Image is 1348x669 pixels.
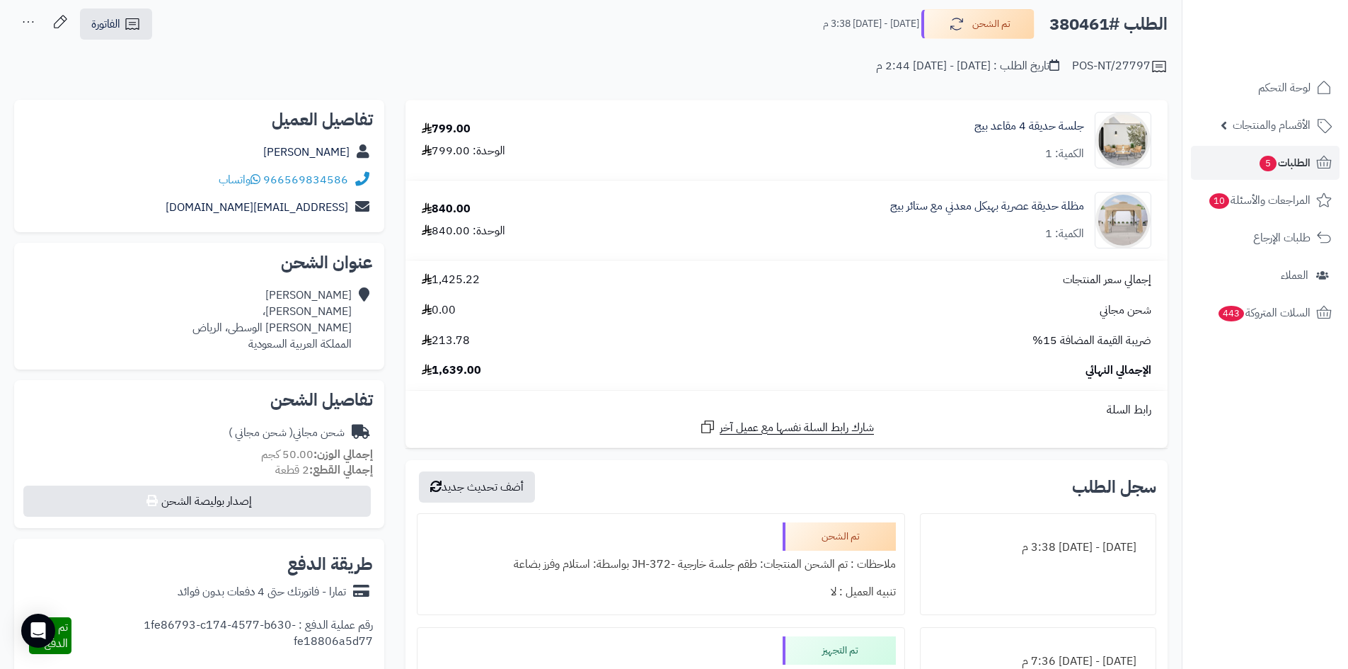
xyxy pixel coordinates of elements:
strong: إجمالي القطع: [309,462,373,479]
span: ضريبة القيمة المضافة 15% [1032,333,1151,349]
span: السلات المتروكة [1217,303,1310,323]
a: الطلبات5 [1191,146,1340,180]
div: POS-NT/27797 [1072,58,1168,75]
a: الفاتورة [80,8,152,40]
a: [PERSON_NAME] [263,144,350,161]
h2: الطلب #380461 [1049,10,1168,39]
span: 443 [1219,306,1244,321]
button: أضف تحديث جديد [419,471,535,503]
a: مظلة حديقة عصرية بهيكل معدني مع ستائر بيج [890,198,1084,215]
small: 2 قطعة [275,462,373,479]
a: جلسة حديقة 4 مقاعد بيج [974,118,1084,135]
h2: تفاصيل العميل [25,111,373,128]
span: المراجعات والأسئلة [1208,190,1310,210]
span: 1,639.00 [422,362,481,379]
img: 1754900874-110127010002-90x90.jpg [1095,192,1151,248]
span: لوحة التحكم [1258,78,1310,98]
span: 213.78 [422,333,470,349]
div: Open Intercom Messenger [21,614,55,648]
button: تم الشحن [921,9,1035,39]
h2: طريقة الدفع [287,556,373,573]
div: تنبيه العميل : لا [426,578,895,606]
a: واتساب [219,171,260,188]
span: الفاتورة [91,16,120,33]
div: [DATE] - [DATE] 3:38 م [929,534,1147,561]
strong: إجمالي الوزن: [313,446,373,463]
a: 966569834586 [263,171,348,188]
a: [EMAIL_ADDRESS][DOMAIN_NAME] [166,199,348,216]
div: رقم عملية الدفع : 1fe86793-c174-4577-b630-fe18806a5d77 [71,617,373,654]
span: ( شحن مجاني ) [229,424,293,441]
h2: عنوان الشحن [25,254,373,271]
div: الكمية: 1 [1045,146,1084,162]
small: 50.00 كجم [261,446,373,463]
span: العملاء [1281,265,1308,285]
span: إجمالي سعر المنتجات [1063,272,1151,288]
span: شارك رابط السلة نفسها مع عميل آخر [720,420,874,436]
div: 840.00 [422,201,471,217]
div: [PERSON_NAME] [PERSON_NAME]، [PERSON_NAME] الوسطى، الرياض المملكة العربية السعودية [192,287,352,352]
div: تم التجهيز [783,636,896,665]
span: الطلبات [1258,153,1310,173]
div: 799.00 [422,121,471,137]
span: طلبات الإرجاع [1253,228,1310,248]
span: 0.00 [422,302,456,319]
div: ملاحظات : تم الشحن المنتجات: طقم جلسة خارجية -JH-372 بواسطة: استلام وفرز بضاعة [426,551,895,578]
h2: تفاصيل الشحن [25,391,373,408]
div: رابط السلة [411,402,1162,418]
a: العملاء [1191,258,1340,292]
a: طلبات الإرجاع [1191,221,1340,255]
div: تمارا - فاتورتك حتى 4 دفعات بدون فوائد [178,584,346,600]
span: 5 [1260,156,1277,171]
a: شارك رابط السلة نفسها مع عميل آخر [699,418,874,436]
img: 1754463004-110119010030-90x90.jpg [1095,112,1151,168]
div: شحن مجاني [229,425,345,441]
h3: سجل الطلب [1072,479,1156,496]
a: السلات المتروكة443 [1191,296,1340,330]
div: الوحدة: 799.00 [422,143,505,159]
div: تم الشحن [783,522,896,551]
a: المراجعات والأسئلة10 [1191,183,1340,217]
span: 1,425.22 [422,272,480,288]
div: الكمية: 1 [1045,226,1084,242]
div: تاريخ الطلب : [DATE] - [DATE] 2:44 م [876,58,1059,74]
span: الإجمالي النهائي [1085,362,1151,379]
a: لوحة التحكم [1191,71,1340,105]
small: [DATE] - [DATE] 3:38 م [823,17,919,31]
span: تم الدفع [45,619,68,652]
img: logo-2.png [1252,36,1335,66]
button: إصدار بوليصة الشحن [23,486,371,517]
div: الوحدة: 840.00 [422,223,505,239]
span: 10 [1209,193,1229,209]
span: شحن مجاني [1100,302,1151,319]
span: الأقسام والمنتجات [1233,115,1310,135]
